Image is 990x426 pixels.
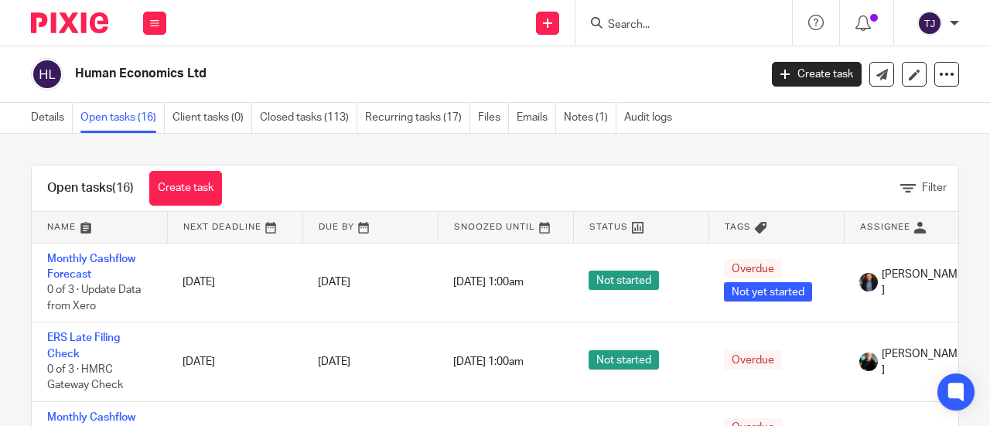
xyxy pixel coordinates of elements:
[589,223,628,231] span: Status
[47,180,134,196] h1: Open tasks
[724,350,782,370] span: Overdue
[724,259,782,278] span: Overdue
[882,346,964,378] span: [PERSON_NAME]
[922,182,947,193] span: Filter
[454,223,535,231] span: Snoozed Until
[365,103,470,133] a: Recurring tasks (17)
[589,271,659,290] span: Not started
[564,103,616,133] a: Notes (1)
[172,103,252,133] a: Client tasks (0)
[318,356,350,367] span: [DATE]
[31,103,73,133] a: Details
[47,332,120,359] a: ERS Late Filing Check
[606,19,746,32] input: Search
[318,277,350,288] span: [DATE]
[724,282,812,302] span: Not yet started
[917,11,942,36] img: svg%3E
[31,58,63,90] img: svg%3E
[47,285,141,312] span: 0 of 3 · Update Data from Xero
[882,267,964,298] span: [PERSON_NAME]
[260,103,357,133] a: Closed tasks (113)
[589,350,659,370] span: Not started
[112,182,134,194] span: (16)
[859,273,878,291] img: martin-hickman.jpg
[725,223,751,231] span: Tags
[624,103,680,133] a: Audit logs
[859,353,878,371] img: nicky-partington.jpg
[75,66,614,82] h2: Human Economics Ltd
[453,277,524,288] span: [DATE] 1:00am
[47,254,135,280] a: Monthly Cashflow Forecast
[47,364,123,391] span: 0 of 3 · HMRC Gateway Check
[167,322,302,402] td: [DATE]
[772,62,862,87] a: Create task
[149,171,222,206] a: Create task
[453,356,524,367] span: [DATE] 1:00am
[31,12,108,33] img: Pixie
[80,103,165,133] a: Open tasks (16)
[478,103,509,133] a: Files
[167,243,302,322] td: [DATE]
[517,103,556,133] a: Emails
